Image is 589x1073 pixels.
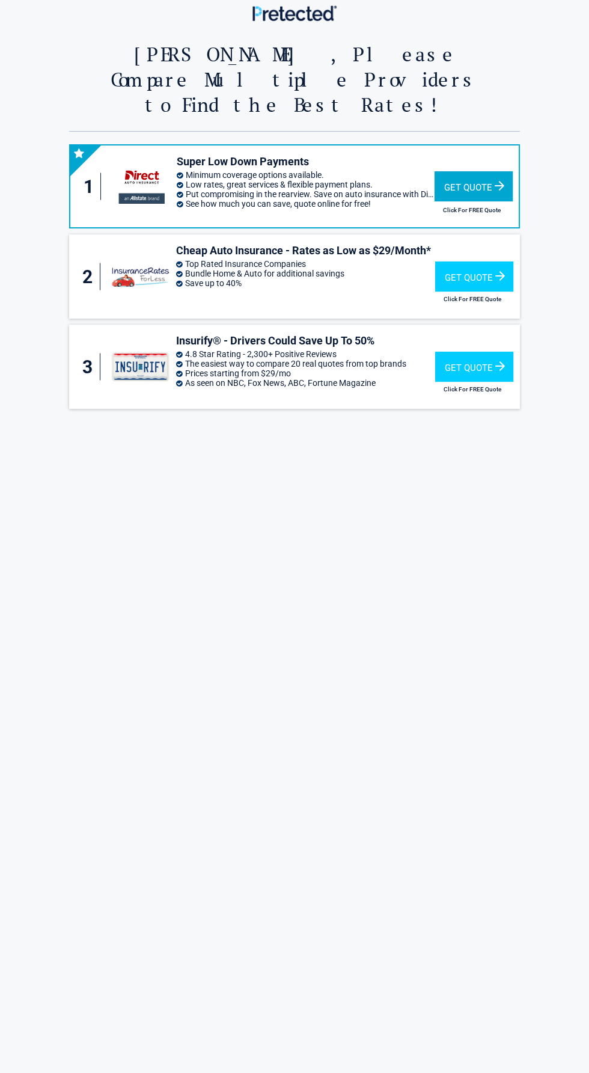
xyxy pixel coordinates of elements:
div: Get Quote [435,171,513,201]
li: Minimum coverage options available. [177,170,435,180]
div: 1 [82,173,101,200]
img: insuranceratesforless's logo [111,262,170,291]
div: 3 [81,353,100,381]
h2: Click For FREE Quote [435,296,509,302]
h3: Cheap Auto Insurance - Rates as Low as $29/Month* [176,243,436,257]
li: Prices starting from $29/mo [176,368,436,378]
div: Get Quote [435,261,513,292]
img: insurify's logo [111,352,170,381]
li: Save up to 40% [176,278,436,288]
li: Bundle Home & Auto for additional savings [176,269,436,278]
li: Put compromising in the rearview. Save on auto insurance with Direct! [177,189,435,199]
li: As seen on NBC, Fox News, ABC, Fortune Magazine [176,378,436,388]
div: 2 [81,263,100,290]
h3: Insurify® - Drivers Could Save Up To 50% [176,334,436,347]
h2: Click For FREE Quote [435,386,509,393]
img: directauto's logo [111,164,170,209]
li: See how much you can save, quote online for free! [177,199,435,209]
li: Top Rated Insurance Companies [176,259,436,269]
h3: Super Low Down Payments [177,154,435,168]
h2: Click For FREE Quote [435,207,508,213]
li: 4.8 Star Rating - 2,300+ Positive Reviews [176,349,436,359]
img: Main Logo [252,5,337,20]
div: Get Quote [435,352,513,382]
li: Low rates, great services & flexible payment plans. [177,180,435,189]
h2: [PERSON_NAME] , Please Compare Multiple Providers to Find the Best Rates! [107,41,483,117]
li: The easiest way to compare 20 real quotes from top brands [176,359,436,368]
